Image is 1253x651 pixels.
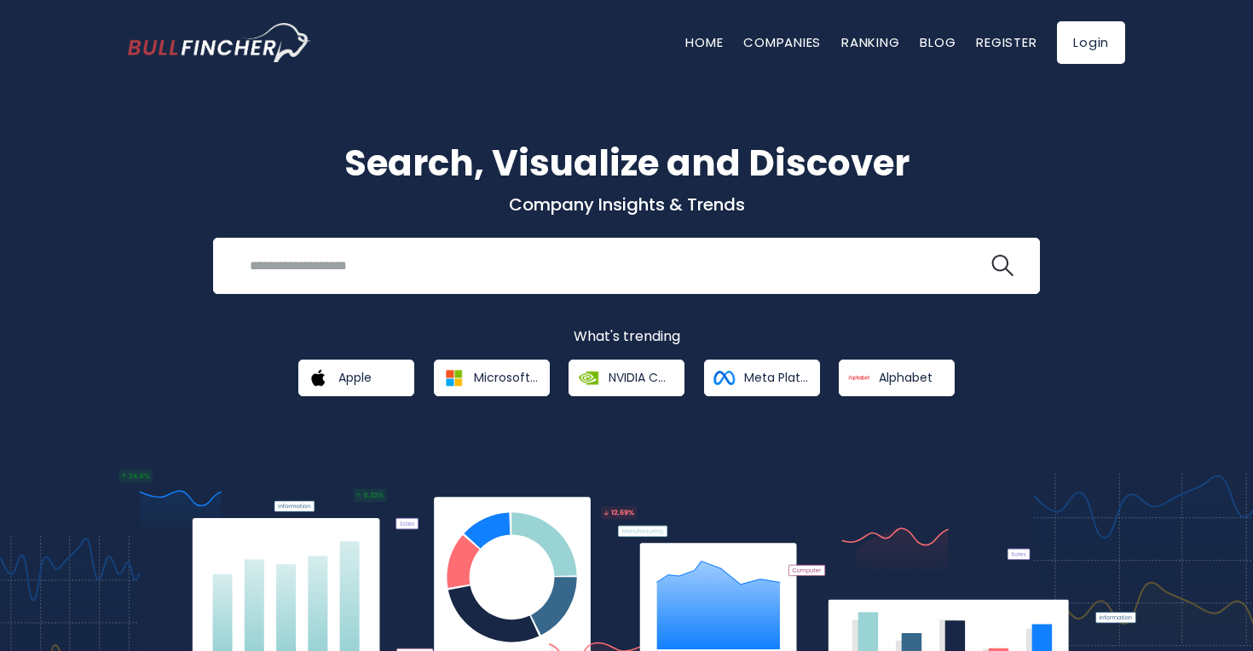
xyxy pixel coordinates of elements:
[128,193,1125,216] p: Company Insights & Trends
[298,360,414,396] a: Apple
[434,360,550,396] a: Microsoft Corporation
[879,370,933,385] span: Alphabet
[474,370,538,385] span: Microsoft Corporation
[685,33,723,51] a: Home
[839,360,955,396] a: Alphabet
[976,33,1036,51] a: Register
[128,328,1125,346] p: What's trending
[744,370,808,385] span: Meta Platforms
[743,33,821,51] a: Companies
[569,360,684,396] a: NVIDIA Corporation
[128,23,311,62] a: Go to homepage
[1057,21,1125,64] a: Login
[704,360,820,396] a: Meta Platforms
[338,370,372,385] span: Apple
[609,370,673,385] span: NVIDIA Corporation
[920,33,956,51] a: Blog
[128,136,1125,190] h1: Search, Visualize and Discover
[841,33,899,51] a: Ranking
[128,23,311,62] img: bullfincher logo
[991,255,1013,277] img: search icon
